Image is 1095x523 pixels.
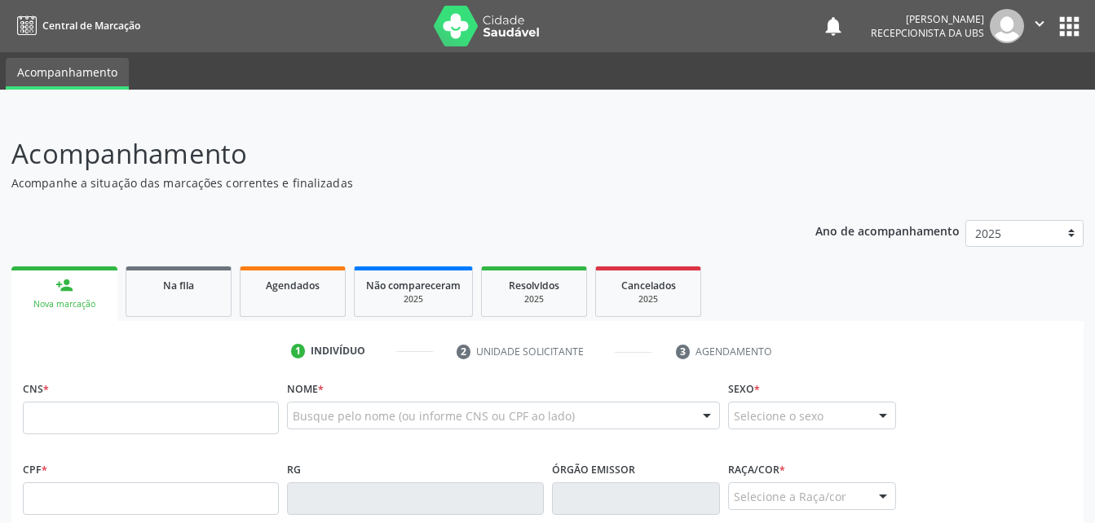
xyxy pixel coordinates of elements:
button: apps [1055,12,1084,41]
p: Acompanhe a situação das marcações correntes e finalizadas [11,174,762,191]
span: Busque pelo nome (ou informe CNS ou CPF ao lado) [293,407,575,424]
span: Cancelados [621,279,676,292]
label: RG [287,457,301,482]
div: [PERSON_NAME] [871,12,984,26]
img: img [990,9,1024,43]
div: 2025 [366,293,461,305]
span: Não compareceram [366,279,461,292]
button:  [1024,9,1055,43]
span: Selecione o sexo [734,407,823,424]
div: 2025 [607,293,689,305]
a: Acompanhamento [6,58,129,90]
label: Nome [287,376,324,402]
label: Órgão emissor [552,457,635,482]
span: Resolvidos [509,279,559,292]
label: Sexo [728,376,760,402]
span: Na fila [163,279,194,292]
a: Central de Marcação [11,12,140,39]
i:  [1031,15,1049,33]
div: person_add [55,276,73,294]
span: Selecione a Raça/cor [734,488,846,505]
p: Ano de acompanhamento [815,220,960,240]
div: 2025 [493,293,575,305]
span: Agendados [266,279,320,292]
button: notifications [822,15,845,37]
div: Indivíduo [311,344,365,358]
label: Raça/cor [728,457,785,482]
label: CNS [23,376,49,402]
div: 1 [291,344,306,358]
span: Central de Marcação [42,19,140,33]
div: Nova marcação [23,298,106,310]
p: Acompanhamento [11,134,762,174]
span: Recepcionista da UBS [871,26,984,40]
